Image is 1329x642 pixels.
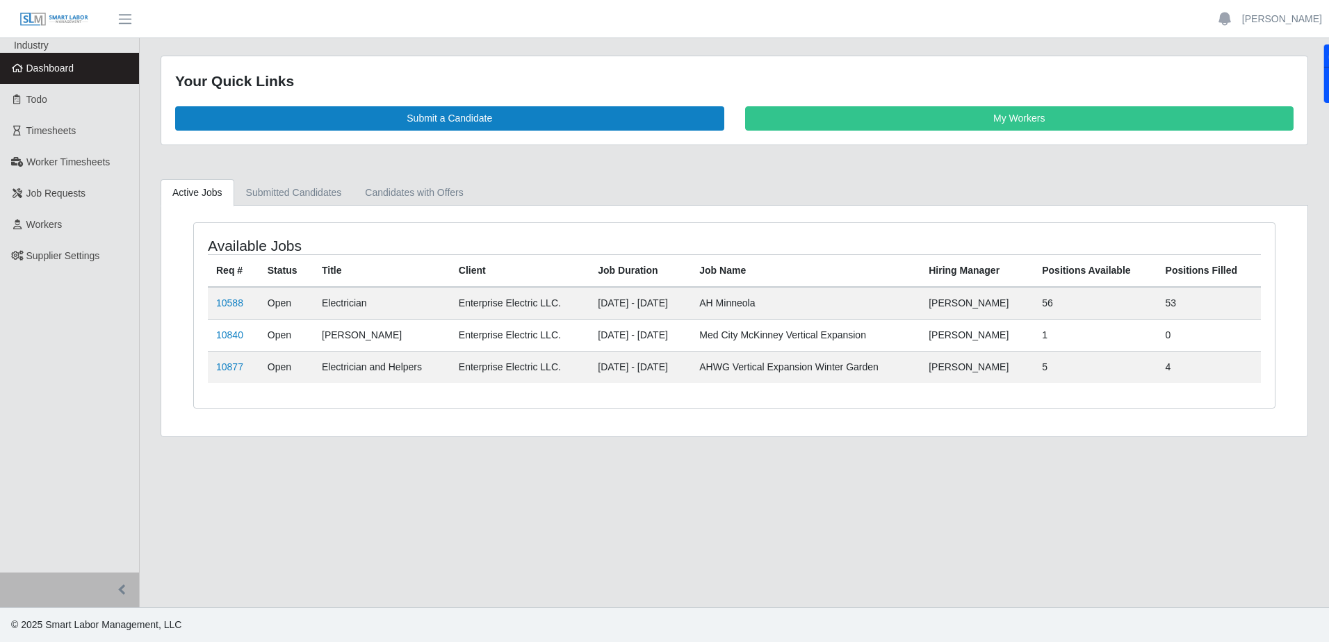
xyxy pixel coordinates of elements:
h4: Available Jobs [208,237,635,254]
td: Open [259,319,313,351]
td: Open [259,287,313,320]
a: Submitted Candidates [234,179,354,206]
td: [PERSON_NAME] [920,319,1034,351]
th: Status [259,254,313,287]
a: 10877 [216,361,243,372]
td: Open [259,351,313,383]
td: [PERSON_NAME] [313,319,450,351]
a: My Workers [745,106,1294,131]
td: AHWG Vertical Expansion Winter Garden [691,351,920,383]
td: 5 [1034,351,1157,383]
span: Industry [14,40,49,51]
td: [PERSON_NAME] [920,287,1034,320]
span: Worker Timesheets [26,156,110,167]
span: Workers [26,219,63,230]
th: Positions Filled [1157,254,1261,287]
a: Submit a Candidate [175,106,724,131]
a: Active Jobs [161,179,234,206]
div: Your Quick Links [175,70,1294,92]
span: Dashboard [26,63,74,74]
td: Enterprise Electric LLC. [450,319,589,351]
td: [DATE] - [DATE] [589,319,691,351]
th: Job Duration [589,254,691,287]
td: Electrician and Helpers [313,351,450,383]
td: [DATE] - [DATE] [589,351,691,383]
td: 0 [1157,319,1261,351]
img: SLM Logo [19,12,89,27]
td: 53 [1157,287,1261,320]
td: 56 [1034,287,1157,320]
span: Supplier Settings [26,250,100,261]
th: Title [313,254,450,287]
td: [DATE] - [DATE] [589,287,691,320]
td: Med City McKinney Vertical Expansion [691,319,920,351]
td: 1 [1034,319,1157,351]
a: [PERSON_NAME] [1242,12,1322,26]
td: Enterprise Electric LLC. [450,351,589,383]
th: Hiring Manager [920,254,1034,287]
td: Electrician [313,287,450,320]
a: Candidates with Offers [353,179,475,206]
a: 10840 [216,329,243,340]
span: Todo [26,94,47,105]
td: AH Minneola [691,287,920,320]
span: Timesheets [26,125,76,136]
span: Job Requests [26,188,86,199]
th: Job Name [691,254,920,287]
td: 4 [1157,351,1261,383]
span: © 2025 Smart Labor Management, LLC [11,619,181,630]
td: Enterprise Electric LLC. [450,287,589,320]
a: 10588 [216,297,243,308]
td: [PERSON_NAME] [920,351,1034,383]
th: Req # [208,254,259,287]
th: Client [450,254,589,287]
th: Positions Available [1034,254,1157,287]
